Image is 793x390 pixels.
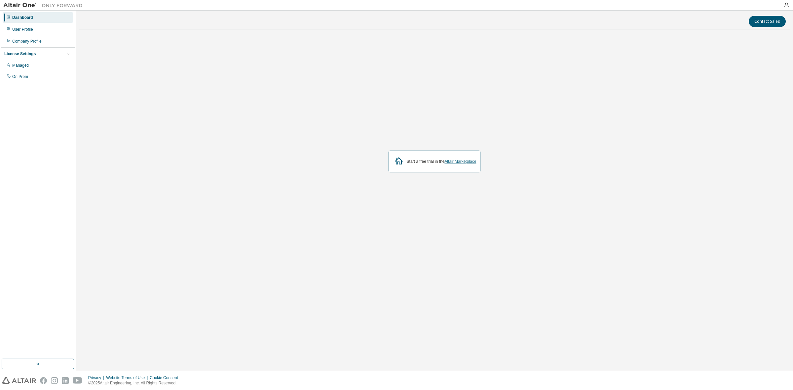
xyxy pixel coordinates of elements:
img: facebook.svg [40,377,47,384]
p: © 2025 Altair Engineering, Inc. All Rights Reserved. [88,380,182,386]
div: Privacy [88,375,106,380]
img: instagram.svg [51,377,58,384]
div: User Profile [12,27,33,32]
div: Dashboard [12,15,33,20]
img: linkedin.svg [62,377,69,384]
div: On Prem [12,74,28,79]
div: Cookie Consent [150,375,182,380]
div: Company Profile [12,39,42,44]
div: Managed [12,63,29,68]
img: Altair One [3,2,86,9]
button: Contact Sales [749,16,786,27]
a: Altair Marketplace [444,159,476,164]
div: Start a free trial in the [407,159,476,164]
div: Website Terms of Use [106,375,150,380]
div: License Settings [4,51,36,56]
img: youtube.svg [73,377,82,384]
img: altair_logo.svg [2,377,36,384]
